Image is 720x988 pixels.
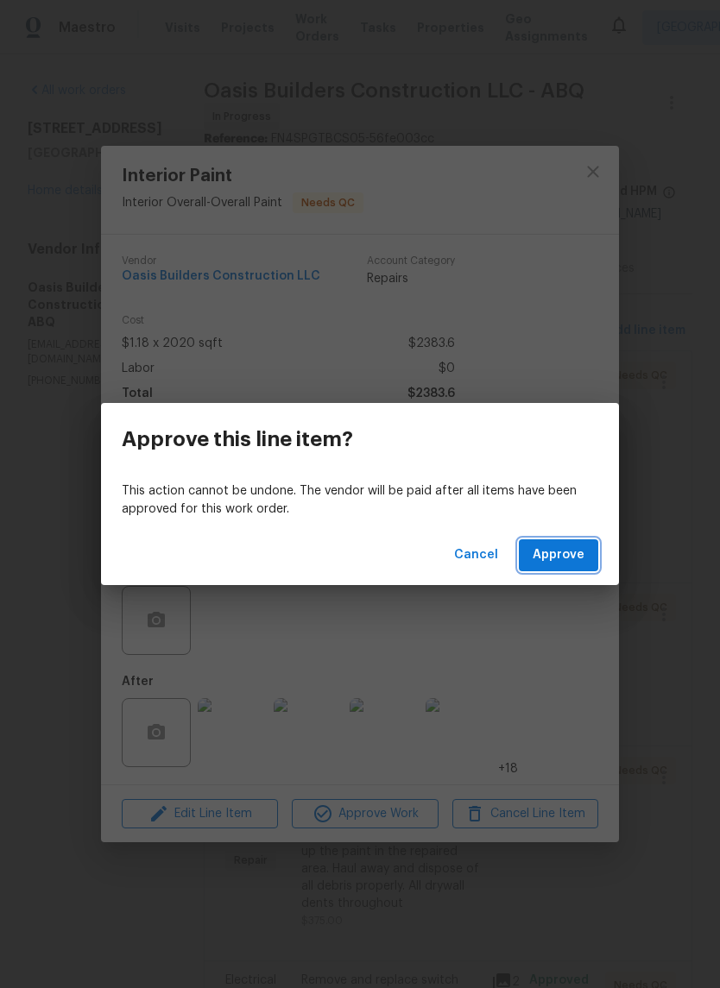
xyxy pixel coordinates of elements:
[533,544,584,566] span: Approve
[519,539,598,571] button: Approve
[447,539,505,571] button: Cancel
[122,427,353,451] h3: Approve this line item?
[454,544,498,566] span: Cancel
[122,482,598,519] p: This action cannot be undone. The vendor will be paid after all items have been approved for this...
